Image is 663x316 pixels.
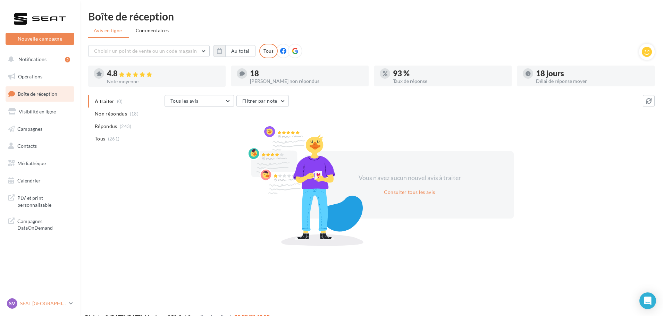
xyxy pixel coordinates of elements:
[18,56,47,62] span: Notifications
[250,70,363,77] div: 18
[17,216,72,231] span: Campagnes DataOnDemand
[17,143,37,149] span: Contacts
[19,109,56,114] span: Visibilité en ligne
[18,91,57,97] span: Boîte de réception
[65,57,70,62] div: 2
[120,123,132,129] span: (243)
[4,139,76,153] a: Contacts
[225,45,255,57] button: Au total
[4,173,76,188] a: Calendrier
[213,45,255,57] button: Au total
[4,214,76,234] a: Campagnes DataOnDemand
[4,86,76,101] a: Boîte de réception
[4,69,76,84] a: Opérations
[536,70,649,77] div: 18 jours
[17,126,42,131] span: Campagnes
[4,122,76,136] a: Campagnes
[18,74,42,79] span: Opérations
[88,11,655,22] div: Boîte de réception
[6,297,74,310] a: SV SEAT [GEOGRAPHIC_DATA]
[17,193,72,208] span: PLV et print personnalisable
[4,52,73,67] button: Notifications 2
[6,33,74,45] button: Nouvelle campagne
[4,104,76,119] a: Visibilité en ligne
[4,190,76,211] a: PLV et print personnalisable
[393,79,506,84] div: Taux de réponse
[130,111,139,117] span: (18)
[17,160,46,166] span: Médiathèque
[107,70,220,78] div: 4.8
[4,156,76,171] a: Médiathèque
[393,70,506,77] div: 93 %
[20,300,66,307] p: SEAT [GEOGRAPHIC_DATA]
[350,173,469,182] div: Vous n'avez aucun nouvel avis à traiter
[536,79,649,84] div: Délai de réponse moyen
[259,44,278,58] div: Tous
[107,79,220,84] div: Note moyenne
[95,110,127,117] span: Non répondus
[95,123,117,130] span: Répondus
[9,300,15,307] span: SV
[236,95,289,107] button: Filtrer par note
[108,136,120,142] span: (261)
[95,135,105,142] span: Tous
[250,79,363,84] div: [PERSON_NAME] non répondus
[170,98,199,104] span: Tous les avis
[136,27,169,34] span: Commentaires
[639,292,656,309] div: Open Intercom Messenger
[94,48,197,54] span: Choisir un point de vente ou un code magasin
[17,178,41,183] span: Calendrier
[88,45,210,57] button: Choisir un point de vente ou un code magasin
[165,95,234,107] button: Tous les avis
[381,188,438,196] button: Consulter tous les avis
